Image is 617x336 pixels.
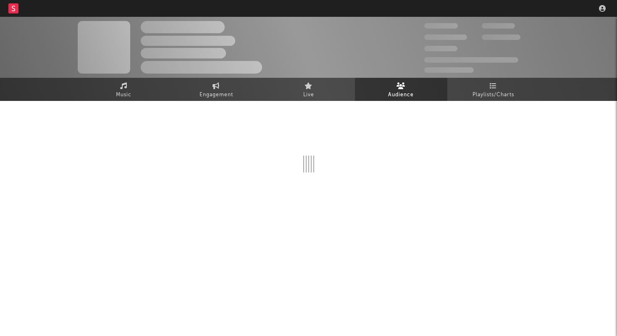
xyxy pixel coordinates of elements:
[424,46,457,51] span: 100,000
[200,90,233,100] span: Engagement
[303,90,314,100] span: Live
[424,67,474,73] span: Jump Score: 85.0
[170,78,263,101] a: Engagement
[482,34,520,40] span: 1,000,000
[355,78,447,101] a: Audience
[116,90,131,100] span: Music
[388,90,414,100] span: Audience
[263,78,355,101] a: Live
[78,78,170,101] a: Music
[424,23,458,29] span: 300,000
[482,23,515,29] span: 100,000
[447,78,540,101] a: Playlists/Charts
[424,57,518,63] span: 50,000,000 Monthly Listeners
[473,90,514,100] span: Playlists/Charts
[424,34,467,40] span: 50,000,000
